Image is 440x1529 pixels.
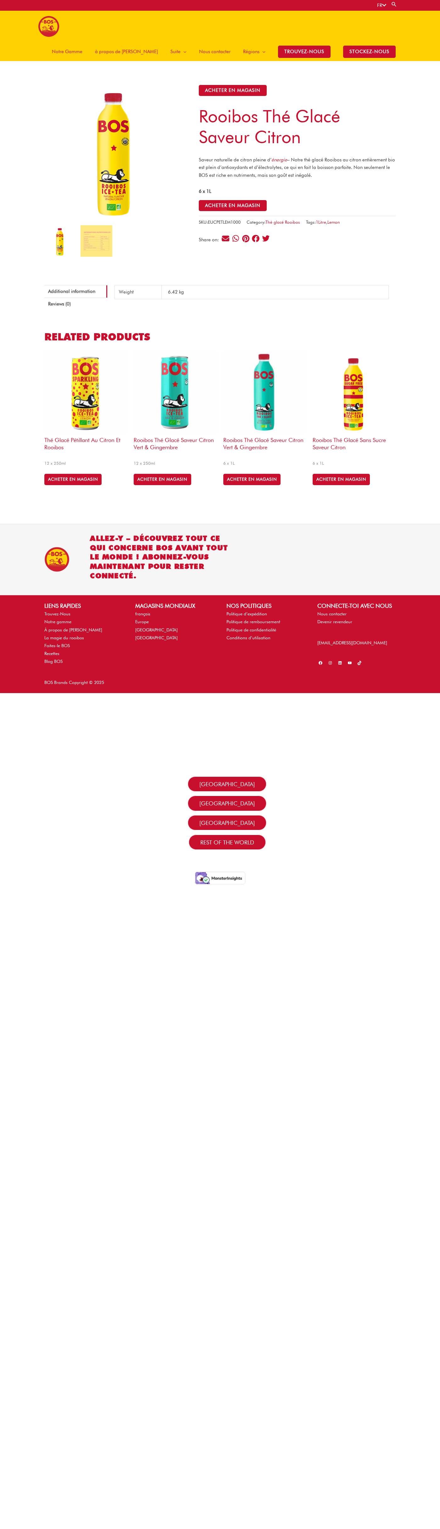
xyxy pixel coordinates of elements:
[195,872,245,884] img: Verified by MonsterInsights
[226,611,267,616] a: Politique d’expédition
[44,627,102,632] a: À propos de [PERSON_NAME]
[135,610,214,642] nav: MAGASINS MONDIAUX
[44,659,63,664] a: Blog BOS
[313,350,396,434] img: Rooibos Thé Glacé sans sucre Saveur Citron
[44,350,127,434] img: Thé glacé pétillant au citron et rooibos
[135,635,178,640] a: [GEOGRAPHIC_DATA]
[199,42,231,61] span: Nous contacter
[327,220,340,225] a: Lemon
[44,619,71,624] a: Notre gamme
[223,461,306,466] span: 6 x 1L
[223,434,306,458] h2: Rooibos thé glacé saveur citron vert & gingembre
[44,461,127,466] span: 12 x 250ml
[95,42,158,61] span: à propos de [PERSON_NAME]
[47,780,393,847] nav: Menu
[134,461,217,466] span: 12 x 250ml
[226,602,305,610] h2: NOS POLITIQUES
[44,651,59,656] a: Recettes
[90,534,233,581] h2: Allez-y – découvrez tout ce qui concerne BOS avant tout le monde ! Abonnez-vous maintenant pour r...
[135,602,214,610] h2: MAGASINS MONDIAUX
[337,42,402,61] a: stockez-nous
[47,709,393,726] h2: SELECT YOUR REGION
[271,157,287,163] a: énergie
[317,602,396,610] h2: Connecte-toi avec nous
[170,42,181,61] span: Suite
[391,1,397,7] a: Search button
[162,285,389,299] td: 6.42 kg
[306,218,340,226] span: Tags: ,
[193,42,237,61] a: Nous contacter
[313,434,396,458] h2: Rooibos Thé Glacé sans sucre Saveur Citron
[223,350,306,468] a: Rooibos thé glacé saveur citron vert & gingembre6 x 1L
[188,796,266,811] a: [GEOGRAPHIC_DATA]
[199,188,396,195] p: 6 x 1L
[44,602,123,610] h2: LIENS RAPIDES
[44,635,84,640] a: La magie du rooibos
[231,234,240,243] div: Share on whatsapp
[44,80,185,221] img: Rooibos Thé Glacé Saveur Citron
[114,285,162,299] th: Weight
[313,461,396,466] span: 6 x 1L
[44,330,396,344] h2: Related products
[199,85,267,96] button: ACHETER EN MAGASIN
[252,234,260,243] div: Share on facebook
[199,218,241,226] span: SKU:
[44,298,107,311] a: Reviews (0)
[44,547,70,572] img: BOS Ice Tea
[135,627,178,632] a: [GEOGRAPHIC_DATA]
[134,474,191,485] a: BUY IN STORE
[226,627,276,632] a: Politique de confidentialité
[44,643,70,648] a: Faites-le BOS
[317,640,387,645] a: [EMAIL_ADDRESS][DOMAIN_NAME]
[317,611,347,616] a: Nous contacter
[316,220,326,225] a: 1Litre
[134,434,217,458] h2: Rooibos thé glacé saveur citron vert & gingembre
[343,46,396,58] span: stockez-nous
[199,106,396,147] h1: Rooibos Thé Glacé Saveur Citron
[44,611,70,616] a: Trouvez-Nous
[44,474,102,485] a: BUY IN STORE
[226,610,305,642] nav: NOS POLITIQUES
[114,285,389,299] table: Product Details
[47,752,393,760] p: Please select your region first, before adding items to your basket.
[262,234,270,243] div: Share on twitter
[199,200,267,211] button: ACHETER EN MAGASIN
[135,619,149,624] a: Europe
[44,350,127,468] a: Thé glacé pétillant au citron et rooibos12 x 250ml
[199,238,221,242] div: Share on:
[46,42,89,61] a: Notre Gamme
[223,350,306,434] img: Rooibos thé glacé saveur citron vert & gingembre
[242,234,250,243] div: Share on pinterest
[226,619,280,624] a: Politique de remboursement
[208,220,241,225] span: EUCPETLEM1000
[317,610,396,626] nav: Connecte-toi avec nous
[377,3,386,8] a: FR
[135,611,150,616] a: français
[44,225,76,257] img: Rooibos Thé Glacé Saveur Citron
[247,218,300,226] span: Category:
[188,815,266,830] a: [GEOGRAPHIC_DATA]
[265,220,300,225] a: Thé glacé Rooibos
[313,350,396,468] a: Rooibos Thé Glacé sans sucre Saveur Citron6 x 1L
[38,679,220,687] div: BOS Brands Copyright © 2025
[223,474,281,485] a: BUY IN STORE
[313,474,370,485] a: BUY IN STORE
[47,735,393,743] p: Each region has a unique range of BOS products.
[221,234,230,243] div: Share on email
[226,635,270,640] a: Conditions d’utilisation
[243,42,259,61] span: Régions
[189,835,266,850] a: REST OF the World
[52,42,82,61] span: Notre Gamme
[81,225,112,257] img: Rooibos Thé Glacé Saveur Citron - Image 2
[44,610,123,665] nav: LIENS RAPIDES
[134,350,217,434] img: EU_BOS_250ml_L&G
[188,776,266,792] a: [GEOGRAPHIC_DATA]
[272,42,337,61] a: TROUVEZ-NOUS
[89,42,164,61] a: à propos de [PERSON_NAME]
[237,42,272,61] a: Régions
[278,46,331,58] span: TROUVEZ-NOUS
[44,434,127,458] h2: Thé glacé pétillant au citron et rooibos
[164,42,193,61] a: Suite
[38,16,59,37] img: BOS logo finals-200px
